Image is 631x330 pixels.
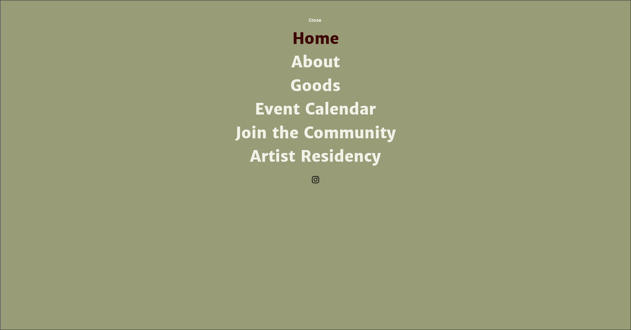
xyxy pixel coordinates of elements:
span: Close [309,18,321,23]
a: Join the Community [231,121,400,145]
a: Home [231,27,400,50]
nav: Site [231,27,400,168]
button: Close [297,13,332,27]
a: About [231,50,400,74]
a: Artist Residency [231,145,400,168]
ul: Social Bar [311,175,320,185]
a: Event Calendar [231,98,400,121]
a: Goods [231,74,400,98]
img: Instagram [311,175,320,185]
